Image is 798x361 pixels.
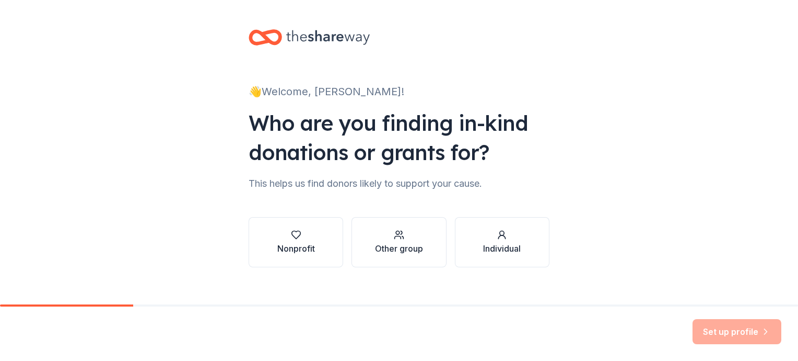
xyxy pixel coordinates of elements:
div: Nonprofit [277,242,315,255]
div: 👋 Welcome, [PERSON_NAME]! [249,83,549,100]
button: Nonprofit [249,217,343,267]
div: Who are you finding in-kind donations or grants for? [249,108,549,167]
div: Other group [375,242,423,255]
div: Individual [483,242,521,255]
button: Other group [351,217,446,267]
button: Individual [455,217,549,267]
div: This helps us find donors likely to support your cause. [249,175,549,192]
